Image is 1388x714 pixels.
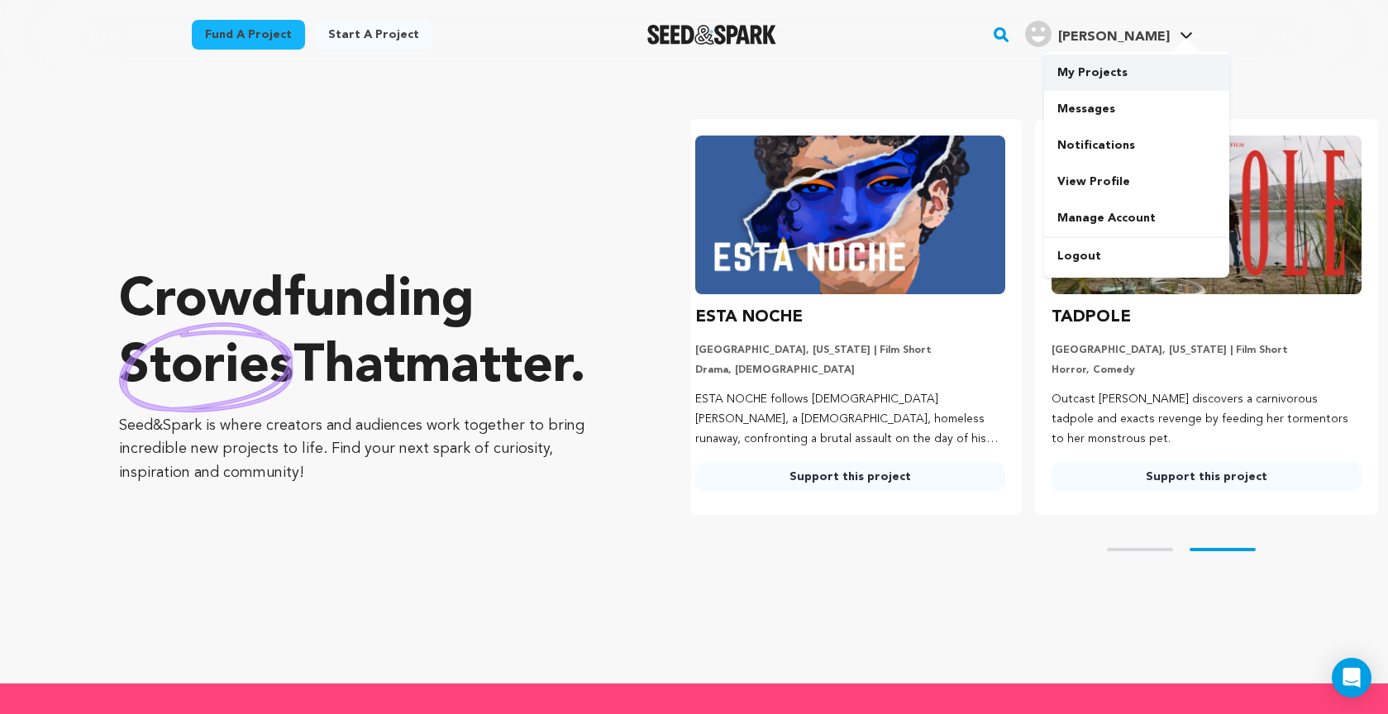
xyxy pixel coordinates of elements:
img: Seed&Spark Logo Dark Mode [647,25,777,45]
span: matter [405,341,570,394]
p: ESTA NOCHE follows [DEMOGRAPHIC_DATA] [PERSON_NAME], a [DEMOGRAPHIC_DATA], homeless runaway, conf... [695,390,1005,449]
h3: ESTA NOCHE [695,304,803,331]
h3: TADPOLE [1052,304,1131,331]
a: Seed&Spark Homepage [647,25,777,45]
p: [GEOGRAPHIC_DATA], [US_STATE] | Film Short [695,344,1005,357]
span: [PERSON_NAME] [1058,31,1170,44]
a: Notifications [1044,127,1229,164]
a: Manage Account [1044,200,1229,236]
a: Messages [1044,91,1229,127]
a: My Projects [1044,55,1229,91]
a: Support this project [695,462,1005,492]
span: Vadim N.'s Profile [1022,17,1196,52]
a: Logout [1044,238,1229,274]
p: Drama, [DEMOGRAPHIC_DATA] [695,364,1005,377]
a: Support this project [1052,462,1362,492]
div: Vadim N.'s Profile [1025,21,1170,47]
p: Seed&Spark is where creators and audiences work together to bring incredible new projects to life... [119,414,625,485]
a: Fund a project [192,20,305,50]
a: View Profile [1044,164,1229,200]
a: Vadim N.'s Profile [1022,17,1196,47]
img: hand sketched image [119,322,293,412]
img: ESTA NOCHE image [695,136,1005,294]
p: Horror, Comedy [1052,364,1362,377]
p: Outcast [PERSON_NAME] discovers a carnivorous tadpole and exacts revenge by feeding her tormentor... [1052,390,1362,449]
p: Crowdfunding that . [119,269,625,401]
div: Open Intercom Messenger [1332,658,1371,697]
p: [GEOGRAPHIC_DATA], [US_STATE] | Film Short [1052,344,1362,357]
a: Start a project [315,20,432,50]
img: user.png [1025,21,1052,47]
